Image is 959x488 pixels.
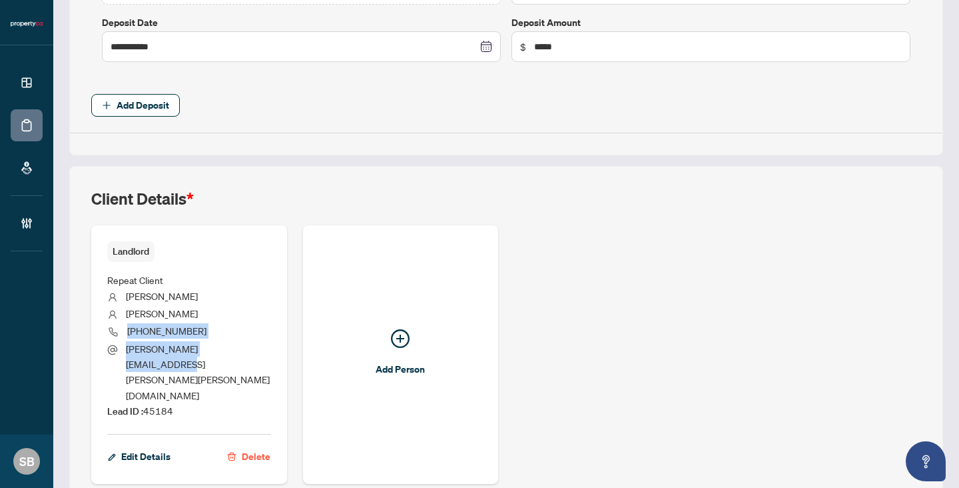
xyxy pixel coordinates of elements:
[520,39,526,54] span: $
[126,343,270,401] span: [PERSON_NAME][EMAIL_ADDRESS][PERSON_NAME][PERSON_NAME][DOMAIN_NAME]
[107,405,173,417] span: 45184
[107,274,163,286] span: Repeat Client
[906,441,946,481] button: Open asap
[511,15,910,30] label: Deposit Amount
[126,307,198,319] span: [PERSON_NAME]
[242,446,270,467] span: Delete
[226,445,271,468] button: Delete
[11,20,43,28] img: logo
[102,15,501,30] label: Deposit Date
[127,325,206,337] span: [PHONE_NUMBER]
[303,225,499,485] button: Add Person
[117,95,169,116] span: Add Deposit
[91,94,180,117] button: Add Deposit
[107,445,171,468] button: Edit Details
[376,359,425,380] span: Add Person
[91,188,194,209] h2: Client Details
[102,101,111,110] span: plus
[107,241,155,262] span: Landlord
[391,329,410,348] span: plus-circle
[19,452,35,471] span: SB
[126,290,198,302] span: [PERSON_NAME]
[107,405,143,417] b: Lead ID :
[121,446,170,467] span: Edit Details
